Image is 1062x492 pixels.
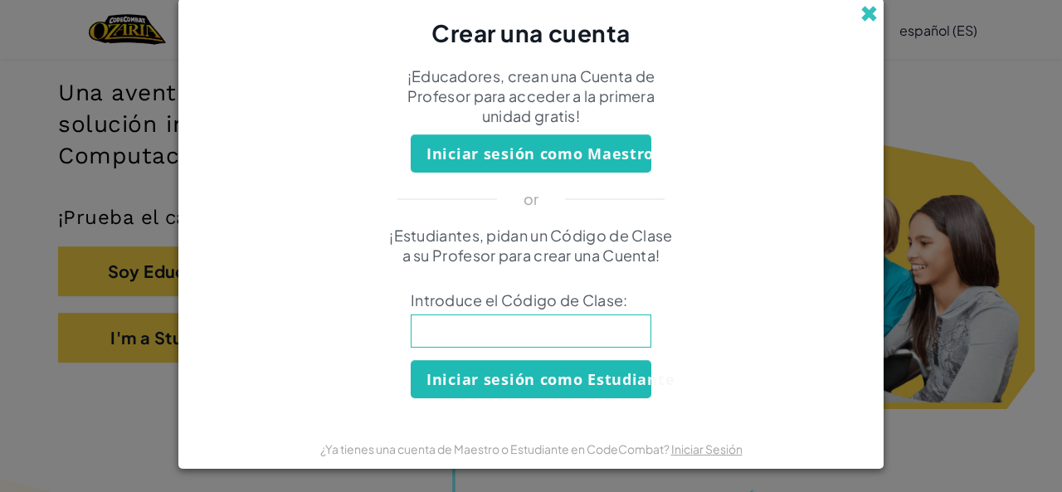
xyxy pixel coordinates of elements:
span: ¿Ya tienes una cuenta de Maestro o Estudiante en CodeCombat? [320,441,671,456]
button: Iniciar sesión como Maestro [411,134,651,173]
span: Introduce el Código de Clase: [411,290,651,310]
span: Crear una cuenta [431,18,631,47]
p: or [524,189,539,209]
p: ¡Educadores, crean una Cuenta de Profesor para acceder a la primera unidad gratis! [386,66,676,126]
p: ¡Estudiantes, pidan un Código de Clase a su Profesor para crear una Cuenta! [386,226,676,265]
a: Iniciar Sesión [671,441,743,456]
button: Iniciar sesión como Estudiante [411,360,651,398]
